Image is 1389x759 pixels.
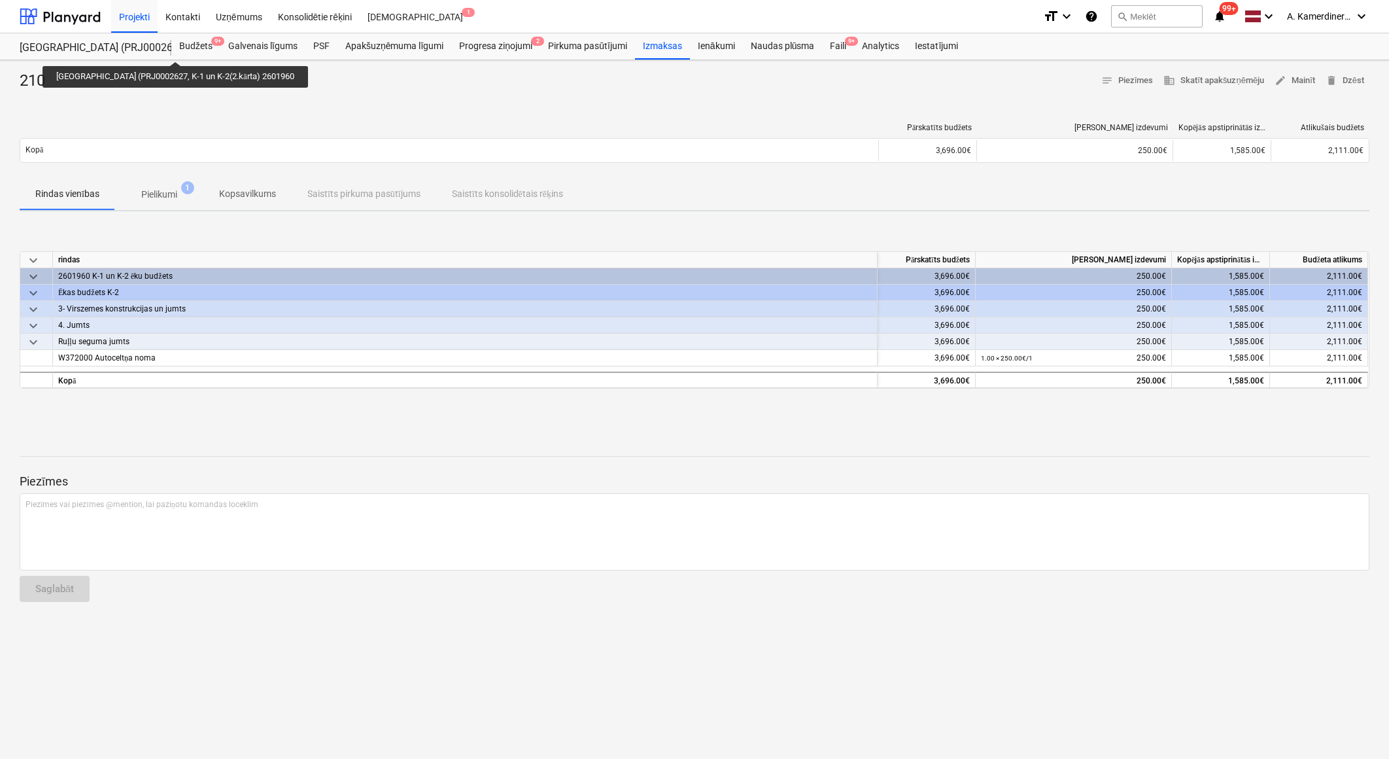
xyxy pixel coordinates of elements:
[58,285,872,300] div: Ēkas budžets K-2
[540,33,635,60] a: Pirkuma pasūtījumi
[1354,9,1369,24] i: keyboard_arrow_down
[1172,268,1270,285] div: 1,585.00€
[1261,9,1277,24] i: keyboard_arrow_down
[1085,9,1098,24] i: Zināšanu pamats
[26,334,41,350] span: keyboard_arrow_down
[53,372,878,388] div: Kopā
[451,33,540,60] a: Progresa ziņojumi2
[1178,123,1266,133] div: Kopējās apstiprinātās izmaksas
[981,373,1166,389] div: 250.00€
[181,181,194,194] span: 1
[26,145,43,156] p: Kopā
[531,37,544,46] span: 2
[878,252,976,268] div: Pārskatīts budžets
[1172,317,1270,334] div: 1,585.00€
[1101,73,1154,88] span: Piezīmes
[26,269,41,285] span: keyboard_arrow_down
[907,33,966,60] a: Iestatījumi
[1158,71,1269,91] button: Skatīt apakšuzņēmēju
[1270,301,1368,317] div: 2,111.00€
[1270,317,1368,334] div: 2,111.00€
[1269,71,1320,91] button: Mainīt
[26,302,41,317] span: keyboard_arrow_down
[1324,696,1389,759] iframe: Chat Widget
[743,33,823,60] a: Naudas plūsma
[981,268,1166,285] div: 250.00€
[982,146,1167,155] div: 250.00€
[1229,353,1264,362] span: 1,585.00€
[1320,71,1369,91] button: Dzēst
[1270,268,1368,285] div: 2,111.00€
[58,301,872,317] div: 3- Virszemes konstrukcijas un jumts
[141,188,177,202] p: Pielikumi
[878,334,976,350] div: 3,696.00€
[462,8,475,17] span: 1
[1173,140,1271,161] div: 1,585.00€
[1172,285,1270,301] div: 1,585.00€
[337,33,451,60] a: Apakšuzņēmuma līgumi
[1172,252,1270,268] div: Kopējās apstiprinātās izmaksas
[690,33,743,60] a: Ienākumi
[219,187,276,201] p: Kopsavilkums
[1270,252,1368,268] div: Budžeta atlikums
[976,252,1172,268] div: [PERSON_NAME] izdevumi
[878,317,976,334] div: 3,696.00€
[981,317,1166,334] div: 250.00€
[171,33,220,60] a: Budžets9+
[1172,334,1270,350] div: 1,585.00€
[635,33,690,60] a: Izmaksas
[451,33,540,60] div: Progresa ziņojumi
[854,33,907,60] div: Analytics
[1043,9,1059,24] i: format_size
[1096,71,1159,91] button: Piezīmes
[1270,372,1368,388] div: 2,111.00€
[981,355,1033,362] small: 1.00 × 250.00€ / 1
[878,301,976,317] div: 3,696.00€
[305,33,337,60] a: PSF
[1327,353,1362,362] span: 2,111.00€
[58,353,156,362] span: W372000 Autoceltņa noma
[171,33,220,60] div: Budžets
[1277,123,1364,133] div: Atlikušais budžets
[878,285,976,301] div: 3,696.00€
[1270,334,1368,350] div: 2,111.00€
[1172,372,1270,388] div: 1,585.00€
[878,350,976,366] div: 3,696.00€
[1163,75,1175,86] span: business
[1326,75,1337,86] span: delete
[1213,9,1226,24] i: notifications
[1220,2,1239,15] span: 99+
[878,372,976,388] div: 3,696.00€
[1270,285,1368,301] div: 2,111.00€
[1059,9,1074,24] i: keyboard_arrow_down
[1275,75,1286,86] span: edit
[20,41,156,55] div: [GEOGRAPHIC_DATA] (PRJ0002627, K-1 un K-2(2.kārta) 2601960
[1275,73,1315,88] span: Mainīt
[884,123,972,133] div: Pārskatīts budžets
[1287,11,1352,22] span: A. Kamerdinerovs
[26,285,41,301] span: keyboard_arrow_down
[220,33,305,60] a: Galvenais līgums
[845,37,858,46] span: 9+
[211,37,224,46] span: 9+
[53,252,878,268] div: rindas
[981,350,1166,366] div: 250.00€
[1117,11,1127,22] span: search
[58,268,872,284] div: 2601960 K-1 un K-2 ēku budžets
[878,268,976,285] div: 3,696.00€
[878,140,976,161] div: 3,696.00€
[981,301,1166,317] div: 250.00€
[35,187,99,201] p: Rindas vienības
[1111,5,1203,27] button: Meklēt
[1328,146,1363,155] span: 2,111.00€
[822,33,854,60] a: Faili9+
